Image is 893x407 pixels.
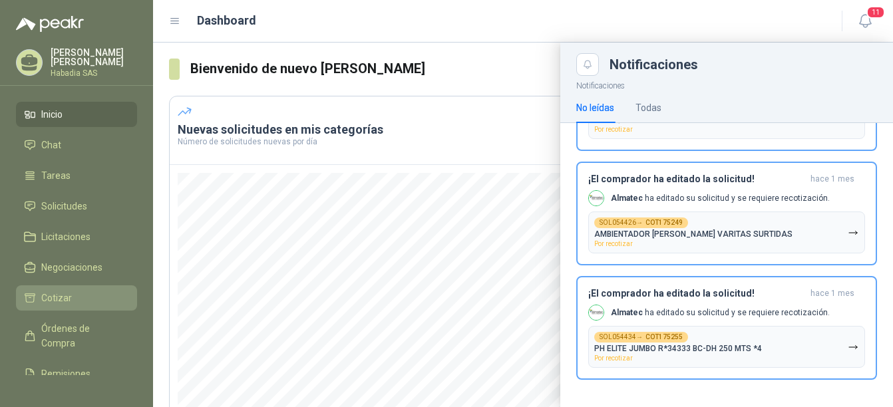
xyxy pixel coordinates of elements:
img: Company Logo [589,191,604,205]
div: Notificaciones [610,58,877,71]
button: ¡El comprador ha editado la solicitud!hace 1 mes Company LogoAlmatec ha editado su solicitud y se... [576,276,877,380]
p: AMBIENTADOR [PERSON_NAME] VARITAS SURTIDAS [594,229,793,239]
b: COT175249 [645,219,683,226]
span: Solicitudes [41,199,87,213]
span: Por recotizar [594,126,633,133]
span: 11 [866,6,885,19]
span: Órdenes de Compra [41,321,124,350]
h1: Dashboard [197,11,256,30]
div: SOL054434 → [594,332,688,342]
a: Órdenes de Compra [16,316,137,356]
b: Almatec [611,308,643,317]
p: ha editado su solicitud y se requiere recotización. [611,307,830,319]
span: Chat [41,138,61,152]
a: Tareas [16,163,137,188]
span: Negociaciones [41,260,102,275]
div: SOL054426 → [594,217,688,228]
span: hace 1 mes [810,174,854,185]
button: 11 [853,9,877,33]
span: Por recotizar [594,240,633,247]
p: PH ELITE JUMBO R*34333 BC-DH 250 MTS *4 [594,344,762,353]
a: Negociaciones [16,255,137,280]
a: Solicitudes [16,194,137,219]
a: Licitaciones [16,224,137,249]
a: Chat [16,132,137,158]
a: Remisiones [16,361,137,386]
p: [PERSON_NAME] [PERSON_NAME] [51,48,137,67]
img: Company Logo [589,305,604,320]
p: Habadia SAS [51,69,137,77]
button: SOL054426→COT175249AMBIENTADOR [PERSON_NAME] VARITAS SURTIDASPor recotizar [588,211,865,253]
b: Almatec [611,194,643,203]
p: Notificaciones [560,76,893,92]
button: Close [576,53,599,76]
button: SOL054434→COT175255PH ELITE JUMBO R*34333 BC-DH 250 MTS *4Por recotizar [588,326,865,368]
h3: ¡El comprador ha editado la solicitud! [588,174,805,185]
span: Tareas [41,168,71,183]
span: Remisiones [41,366,90,381]
a: Cotizar [16,285,137,311]
span: Inicio [41,107,63,122]
div: Todas [635,100,661,115]
span: Licitaciones [41,229,90,244]
span: hace 1 mes [810,288,854,299]
a: Inicio [16,102,137,127]
b: COT175255 [645,334,683,340]
span: Cotizar [41,291,72,305]
span: Por recotizar [594,354,633,362]
p: ha editado su solicitud y se requiere recotización. [611,193,830,204]
button: ¡El comprador ha editado la solicitud!hace 1 mes Company LogoAlmatec ha editado su solicitud y se... [576,162,877,265]
h3: ¡El comprador ha editado la solicitud! [588,288,805,299]
div: No leídas [576,100,614,115]
img: Logo peakr [16,16,84,32]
